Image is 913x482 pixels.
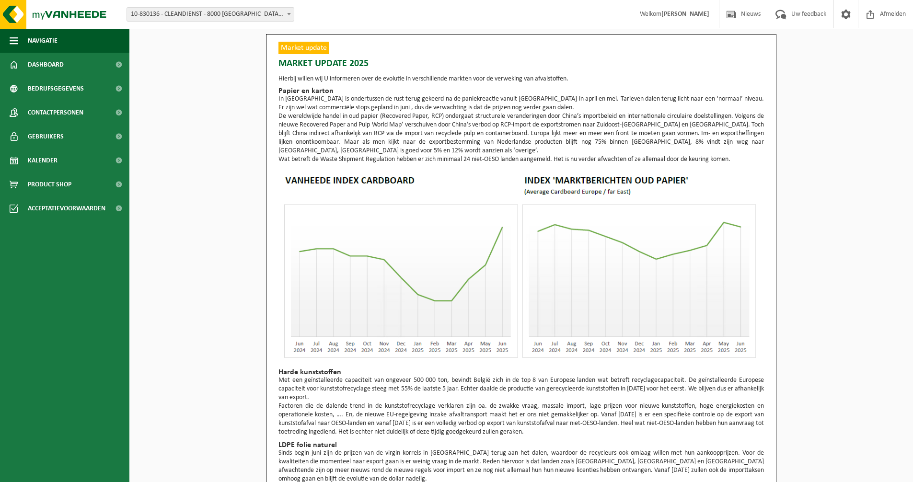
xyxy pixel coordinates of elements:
[278,57,369,71] span: Market update 2025
[28,149,58,172] span: Kalender
[28,101,83,125] span: Contactpersonen
[278,402,764,436] p: Factoren die de dalende trend in de kunststofrecyclage verklaren zijn oa. de zwakke vraag, massal...
[278,42,329,54] span: Market update
[28,125,64,149] span: Gebruikers
[278,112,764,155] p: De wereldwijde handel in oud papier (Recovered Paper, RCP) ondergaat structurele veranderingen do...
[28,77,84,101] span: Bedrijfsgegevens
[278,76,764,82] p: Hierbij willen wij U informeren over de evolutie in verschillende markten voor de verweking van a...
[28,172,71,196] span: Product Shop
[127,7,294,22] span: 10-830136 - CLEANDIENST - 8000 BRUGGE, PATHOEKEWEG 48
[278,87,764,95] h2: Papier en karton
[278,155,764,164] p: Wat betreft de Waste Shipment Regulation hebben er zich minimaal 24 niet-OESO landen aangemeld. H...
[278,376,764,402] p: Met een geïnstalleerde capaciteit van ongeveer 500 000 ton, bevindt België zich in de top 8 van E...
[661,11,709,18] strong: [PERSON_NAME]
[278,368,764,376] h2: Harde kunststoffen
[278,441,764,449] h2: LDPE folie naturel
[127,8,294,21] span: 10-830136 - CLEANDIENST - 8000 BRUGGE, PATHOEKEWEG 48
[28,196,105,220] span: Acceptatievoorwaarden
[28,29,58,53] span: Navigatie
[28,53,64,77] span: Dashboard
[278,95,764,112] p: In [GEOGRAPHIC_DATA] is ondertussen de rust terug gekeerd na de paniekreactie vanuit [GEOGRAPHIC_...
